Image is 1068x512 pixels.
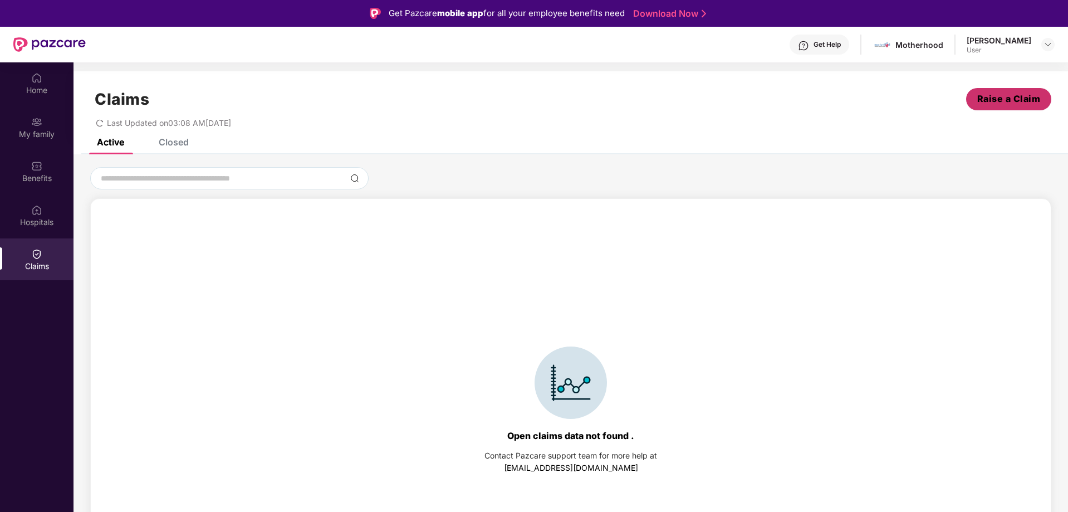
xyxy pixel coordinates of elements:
img: svg+xml;base64,PHN2ZyBpZD0iU2VhcmNoLTMyeDMyIiB4bWxucz0iaHR0cDovL3d3dy53My5vcmcvMjAwMC9zdmciIHdpZH... [350,174,359,183]
div: Contact Pazcare support team for more help at [484,450,657,462]
img: svg+xml;base64,PHN2ZyBpZD0iSWNvbl9DbGFpbSIgZGF0YS1uYW1lPSJJY29uIENsYWltIiB4bWxucz0iaHR0cDovL3d3dy... [535,347,607,419]
button: Raise a Claim [966,88,1051,110]
div: Get Pazcare for all your employee benefits need [389,7,625,20]
img: svg+xml;base64,PHN2ZyBpZD0iSGVscC0zMngzMiIgeG1sbnM9Imh0dHA6Ly93d3cudzMub3JnLzIwMDAvc3ZnIiB3aWR0aD... [798,40,809,51]
h1: Claims [95,90,149,109]
img: svg+xml;base64,PHN2ZyBpZD0iRHJvcGRvd24tMzJ4MzIiIHhtbG5zPSJodHRwOi8vd3d3LnczLm9yZy8yMDAwL3N2ZyIgd2... [1043,40,1052,49]
a: [EMAIL_ADDRESS][DOMAIN_NAME] [504,463,638,472]
img: svg+xml;base64,PHN2ZyBpZD0iQmVuZWZpdHMiIHhtbG5zPSJodHRwOi8vd3d3LnczLm9yZy8yMDAwL3N2ZyIgd2lkdGg9Ij... [31,160,42,172]
div: Motherhood [895,40,943,50]
img: svg+xml;base64,PHN2ZyB3aWR0aD0iMjAiIGhlaWdodD0iMjAiIHZpZXdCb3g9IjAgMCAyMCAyMCIgZmlsbD0ibm9uZSIgeG... [31,116,42,128]
div: [PERSON_NAME] [967,35,1031,46]
img: New Pazcare Logo [13,37,86,52]
div: Active [97,136,124,148]
a: Download Now [633,8,703,19]
img: svg+xml;base64,PHN2ZyBpZD0iSG9zcGl0YWxzIiB4bWxucz0iaHR0cDovL3d3dy53My5vcmcvMjAwMC9zdmciIHdpZHRoPS... [31,204,42,216]
strong: mobile app [437,8,483,18]
div: User [967,46,1031,55]
img: motherhood%20_%20logo.png [874,37,890,53]
img: svg+xml;base64,PHN2ZyBpZD0iQ2xhaW0iIHhtbG5zPSJodHRwOi8vd3d3LnczLm9yZy8yMDAwL3N2ZyIgd2lkdGg9IjIwIi... [31,248,42,260]
div: Closed [159,136,189,148]
span: Raise a Claim [977,92,1041,106]
span: Last Updated on 03:08 AM[DATE] [107,118,231,128]
span: redo [96,118,104,128]
img: svg+xml;base64,PHN2ZyBpZD0iSG9tZSIgeG1sbnM9Imh0dHA6Ly93d3cudzMub3JnLzIwMDAvc3ZnIiB3aWR0aD0iMjAiIG... [31,72,42,84]
img: Stroke [702,8,706,19]
div: Open claims data not found . [507,430,634,441]
div: Get Help [814,40,841,49]
img: Logo [370,8,381,19]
